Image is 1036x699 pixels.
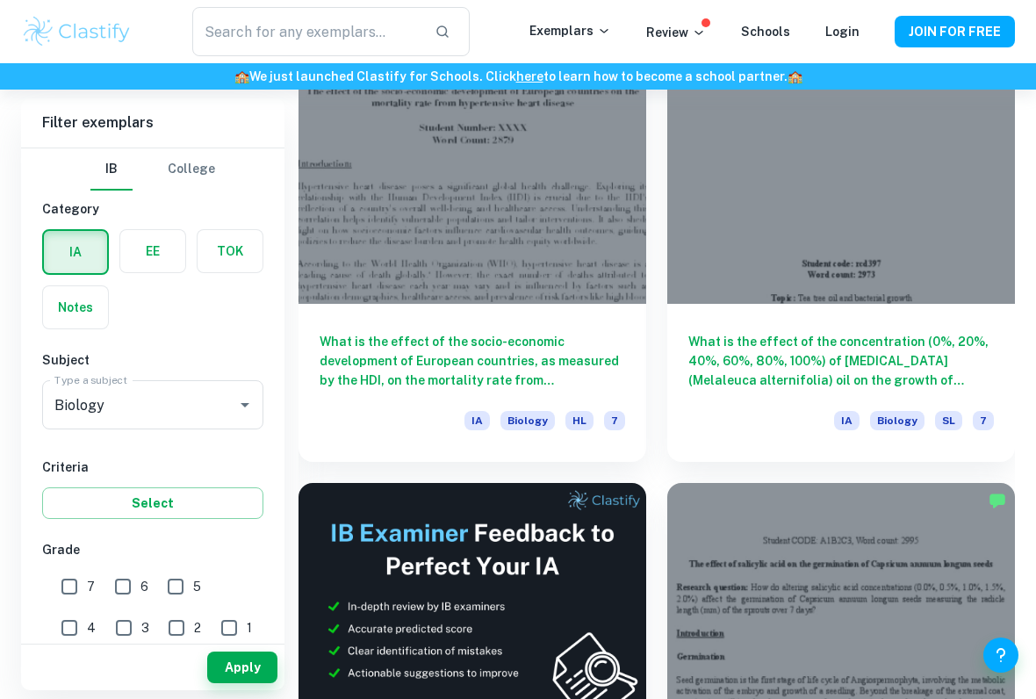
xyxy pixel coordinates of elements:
[90,148,133,191] button: IB
[870,411,924,430] span: Biology
[233,393,257,417] button: Open
[42,458,263,477] h6: Criteria
[42,350,263,370] h6: Subject
[54,372,127,387] label: Type a subject
[192,7,421,56] input: Search for any exemplars...
[207,652,277,683] button: Apply
[87,577,95,596] span: 7
[140,577,148,596] span: 6
[565,411,594,430] span: HL
[42,487,263,519] button: Select
[464,411,490,430] span: IA
[120,230,185,272] button: EE
[788,69,802,83] span: 🏫
[42,199,263,219] h6: Category
[834,411,860,430] span: IA
[500,411,555,430] span: Biology
[529,21,611,40] p: Exemplars
[247,618,252,638] span: 1
[973,411,994,430] span: 7
[141,618,149,638] span: 3
[604,411,625,430] span: 7
[90,148,215,191] div: Filter type choice
[234,69,249,83] span: 🏫
[44,231,107,273] button: IA
[895,16,1015,47] button: JOIN FOR FREE
[21,14,133,49] img: Clastify logo
[320,332,625,390] h6: What is the effect of the socio-economic development of European countries, as measured by the HD...
[4,67,1032,86] h6: We just launched Clastify for Schools. Click to learn how to become a school partner.
[688,332,994,390] h6: What is the effect of the concentration (0%, 20%, 40%, 60%, 80%, 100%) of [MEDICAL_DATA] (Melaleu...
[193,577,201,596] span: 5
[42,540,263,559] h6: Grade
[43,286,108,328] button: Notes
[667,43,1015,462] a: What is the effect of the concentration (0%, 20%, 40%, 60%, 80%, 100%) of [MEDICAL_DATA] (Melaleu...
[21,98,284,148] h6: Filter exemplars
[935,411,962,430] span: SL
[87,618,96,638] span: 4
[741,25,790,39] a: Schools
[168,148,215,191] button: College
[194,618,201,638] span: 2
[646,23,706,42] p: Review
[983,638,1018,673] button: Help and Feedback
[825,25,860,39] a: Login
[198,230,263,272] button: TOK
[516,69,543,83] a: here
[989,492,1006,509] img: Marked
[299,43,646,462] a: What is the effect of the socio-economic development of European countries, as measured by the HD...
